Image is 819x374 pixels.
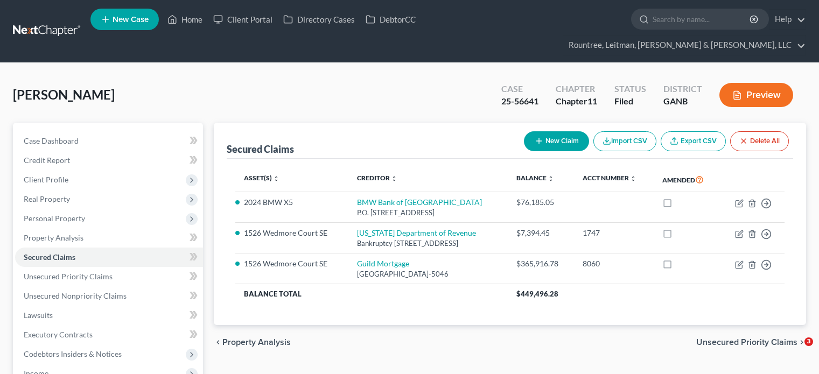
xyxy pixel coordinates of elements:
div: Chapter [556,83,597,95]
a: Help [769,10,806,29]
a: Unsecured Nonpriority Claims [15,286,203,306]
a: BMW Bank of [GEOGRAPHIC_DATA] [357,197,482,207]
span: New Case [113,16,149,24]
button: Import CSV [593,131,656,151]
li: 2024 BMW X5 [244,197,340,208]
span: Secured Claims [24,252,75,262]
div: Status [614,83,646,95]
div: Bankruptcy [STREET_ADDRESS] [357,238,499,249]
div: $76,185.05 [516,197,565,208]
a: Asset(s) unfold_more [244,174,279,182]
th: Balance Total [235,284,507,304]
div: District [663,83,702,95]
li: 1526 Wedmore Court SE [244,228,340,238]
a: Lawsuits [15,306,203,325]
span: Property Analysis [24,233,83,242]
button: chevron_left Property Analysis [214,338,291,347]
span: [PERSON_NAME] [13,87,115,102]
a: Credit Report [15,151,203,170]
i: unfold_more [548,175,554,182]
a: Property Analysis [15,228,203,248]
span: Property Analysis [222,338,291,347]
i: chevron_left [214,338,222,347]
button: Delete All [730,131,789,151]
a: Secured Claims [15,248,203,267]
button: Unsecured Priority Claims chevron_right [696,338,806,347]
a: Acct Number unfold_more [583,174,636,182]
a: Case Dashboard [15,131,203,151]
div: Case [501,83,538,95]
span: 11 [587,96,597,106]
div: 25-56641 [501,95,538,108]
li: 1526 Wedmore Court SE [244,258,340,269]
a: Executory Contracts [15,325,203,344]
span: Client Profile [24,175,68,184]
button: Preview [719,83,793,107]
div: 8060 [583,258,645,269]
i: unfold_more [391,175,397,182]
div: Filed [614,95,646,108]
a: [US_STATE] Department of Revenue [357,228,476,237]
div: $365,916.78 [516,258,565,269]
a: Guild Mortgage [357,259,409,268]
a: Unsecured Priority Claims [15,267,203,286]
a: Client Portal [208,10,278,29]
div: $7,394.45 [516,228,565,238]
span: Unsecured Nonpriority Claims [24,291,127,300]
div: 1747 [583,228,645,238]
a: DebtorCC [360,10,421,29]
div: Chapter [556,95,597,108]
div: P.O. [STREET_ADDRESS] [357,208,499,218]
a: Export CSV [661,131,726,151]
div: [GEOGRAPHIC_DATA]-5046 [357,269,499,279]
a: Balance unfold_more [516,174,554,182]
span: Personal Property [24,214,85,223]
a: Home [162,10,208,29]
span: Unsecured Priority Claims [24,272,113,281]
div: Secured Claims [227,143,294,156]
span: $449,496.28 [516,290,558,298]
span: Executory Contracts [24,330,93,339]
span: Unsecured Priority Claims [696,338,797,347]
span: Credit Report [24,156,70,165]
th: Amended [654,167,719,192]
i: unfold_more [273,175,279,182]
button: New Claim [524,131,589,151]
div: GANB [663,95,702,108]
a: Rountree, Leitman, [PERSON_NAME] & [PERSON_NAME], LLC [563,36,806,55]
span: 3 [804,337,813,346]
iframe: Intercom live chat [782,337,808,363]
span: Case Dashboard [24,136,79,145]
span: Codebtors Insiders & Notices [24,349,122,358]
input: Search by name... [653,9,751,29]
span: Lawsuits [24,311,53,320]
a: Directory Cases [278,10,360,29]
i: unfold_more [630,175,636,182]
a: Creditor unfold_more [357,174,397,182]
span: Real Property [24,194,70,203]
